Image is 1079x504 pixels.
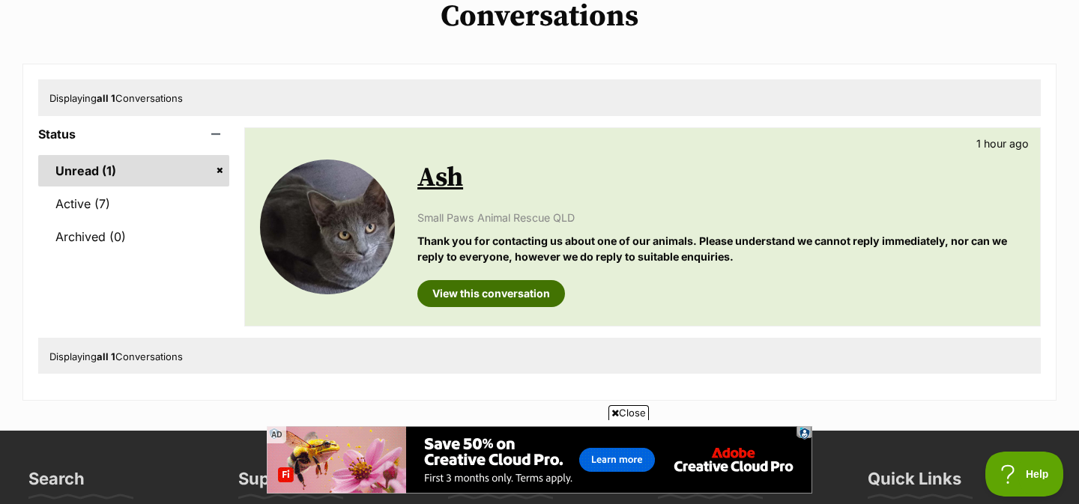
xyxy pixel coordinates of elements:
[539,496,540,497] iframe: Advertisement
[260,160,395,294] img: Ash
[417,210,1025,225] p: Small Paws Animal Rescue QLD
[531,1,545,13] a: Privacy Notification
[976,136,1029,151] p: 1 hour ago
[238,468,303,498] h3: Support
[38,221,229,252] a: Archived (0)
[49,350,183,362] span: Displaying Conversations
[97,350,115,362] strong: all 1
[417,233,1025,265] p: Thank you for contacting us about one of our animals. Please understand we cannot reply immediate...
[267,426,286,443] span: AD
[532,1,544,13] img: consumer-privacy-logo.png
[417,280,565,307] a: View this conversation
[608,405,649,420] span: Close
[49,92,183,104] span: Displaying Conversations
[417,161,463,195] a: Ash
[38,127,229,141] header: Status
[530,1,544,12] img: iconc.png
[1,1,13,13] img: consumer-privacy-logo.png
[97,92,115,104] strong: all 1
[985,452,1064,497] iframe: Help Scout Beacon - Open
[28,468,85,498] h3: Search
[868,468,961,498] h3: Quick Links
[38,155,229,186] a: Unread (1)
[38,188,229,219] a: Active (7)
